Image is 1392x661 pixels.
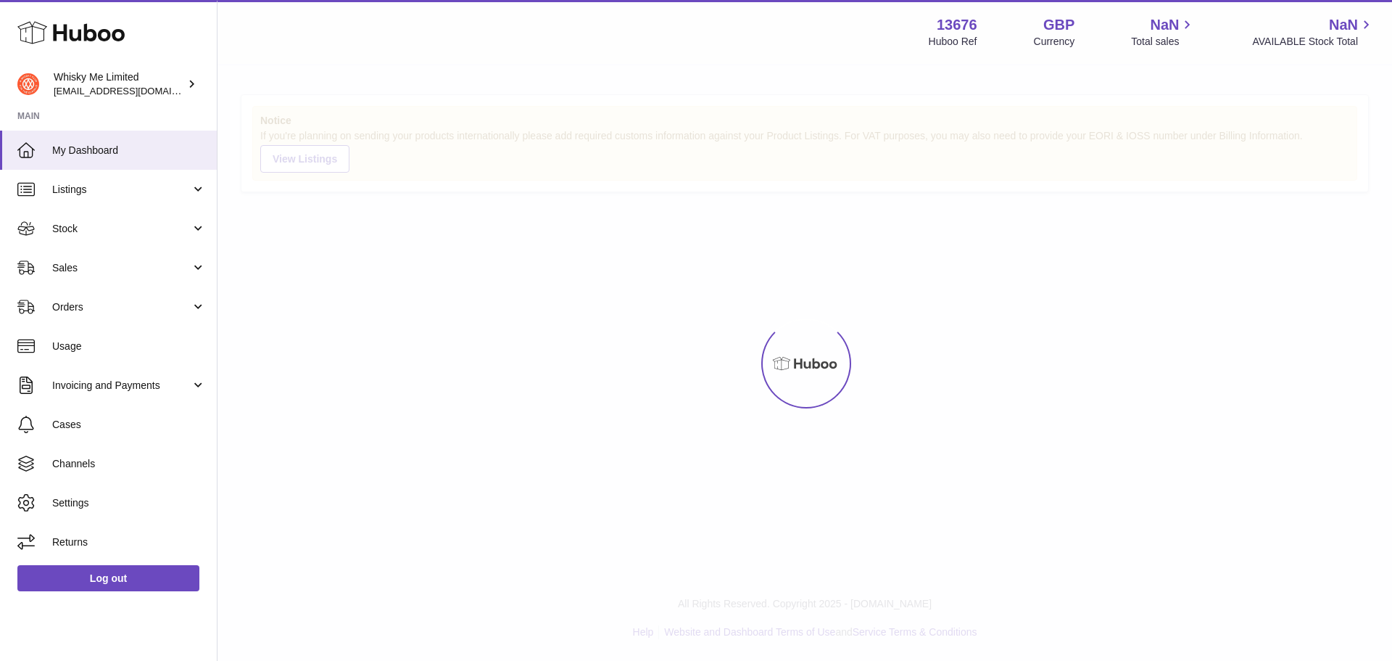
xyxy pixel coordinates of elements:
[52,261,191,275] span: Sales
[929,35,977,49] div: Huboo Ref
[52,144,206,157] span: My Dashboard
[52,535,206,549] span: Returns
[1131,35,1196,49] span: Total sales
[17,565,199,591] a: Log out
[52,340,206,353] span: Usage
[54,70,184,98] div: Whisky Me Limited
[1252,35,1375,49] span: AVAILABLE Stock Total
[52,222,191,236] span: Stock
[52,418,206,432] span: Cases
[1329,15,1358,35] span: NaN
[937,15,977,35] strong: 13676
[52,379,191,393] span: Invoicing and Payments
[1150,15,1179,35] span: NaN
[1131,15,1196,49] a: NaN Total sales
[52,183,191,197] span: Listings
[52,457,206,471] span: Channels
[1252,15,1375,49] a: NaN AVAILABLE Stock Total
[1034,35,1075,49] div: Currency
[52,496,206,510] span: Settings
[1043,15,1074,35] strong: GBP
[17,73,39,95] img: orders@whiskyshop.com
[52,300,191,314] span: Orders
[54,85,213,97] span: [EMAIL_ADDRESS][DOMAIN_NAME]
